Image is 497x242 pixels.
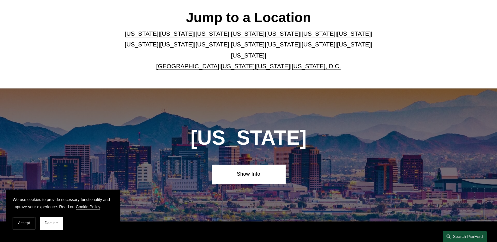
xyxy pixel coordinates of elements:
span: Decline [45,221,58,225]
h1: [US_STATE] [156,126,341,149]
a: [US_STATE] [337,30,371,37]
a: [US_STATE] [196,41,229,48]
a: [US_STATE] [125,41,159,48]
a: [US_STATE], D.C. [292,63,341,70]
a: [GEOGRAPHIC_DATA] [156,63,219,70]
a: [US_STATE] [231,52,265,59]
a: [US_STATE] [160,41,194,48]
button: Accept [13,217,35,229]
button: Decline [40,217,63,229]
a: [US_STATE] [221,63,255,70]
a: [US_STATE] [196,30,229,37]
a: [US_STATE] [301,30,335,37]
a: [US_STATE] [301,41,335,48]
a: [US_STATE] [160,30,194,37]
a: [US_STATE] [125,30,159,37]
section: Cookie banner [6,190,120,236]
a: [US_STATE] [266,41,300,48]
a: [US_STATE] [337,41,371,48]
span: Accept [18,221,30,225]
a: Show Info [212,165,285,184]
h2: Jump to a Location [119,9,378,26]
a: [US_STATE] [231,30,265,37]
p: We use cookies to provide necessary functionality and improve your experience. Read our . [13,196,114,210]
a: [US_STATE] [231,41,265,48]
a: [US_STATE] [266,30,300,37]
a: [US_STATE] [256,63,290,70]
a: Search this site [443,231,487,242]
a: Cookie Policy [76,204,100,209]
p: | | | | | | | | | | | | | | | | | | [119,28,378,72]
